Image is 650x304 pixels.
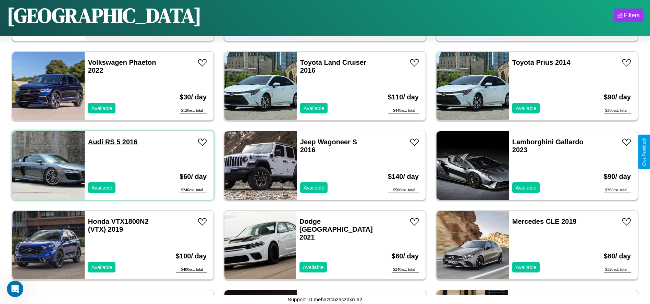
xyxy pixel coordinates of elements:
h3: $ 90 / day [604,86,631,108]
h3: $ 100 / day [176,245,207,267]
div: $ 400 est. total [176,267,207,272]
h3: $ 140 / day [388,166,419,187]
button: Filters [614,9,643,22]
p: Support ID: mehaztc5zaczdxru62 [288,295,363,304]
p: Available [91,104,112,113]
div: $ 240 est. total [392,267,419,272]
a: Honda VTX1800N2 (VTX) 2019 [88,218,149,233]
p: Available [91,263,112,272]
p: Available [304,104,324,113]
a: Jeep Wagoneer S 2016 [300,138,357,154]
p: Available [91,183,112,192]
h3: $ 60 / day [180,166,207,187]
div: $ 440 est. total [388,108,419,113]
p: Available [516,263,537,272]
a: Dodge [GEOGRAPHIC_DATA] 2021 [299,218,373,241]
h3: $ 60 / day [392,245,419,267]
div: $ 560 est. total [388,187,419,193]
p: Available [516,183,537,192]
div: $ 240 est. total [180,187,207,193]
div: $ 360 est. total [604,187,631,193]
p: Available [304,183,324,192]
iframe: Intercom live chat [7,281,23,297]
a: Toyota Prius 2014 [512,59,571,66]
h3: $ 30 / day [180,86,207,108]
a: Mercedes CLE 2019 [512,218,577,225]
h1: [GEOGRAPHIC_DATA] [7,1,201,29]
a: Volkswagen Phaeton 2022 [88,59,156,74]
div: $ 320 est. total [604,267,631,272]
div: $ 360 est. total [604,108,631,113]
p: Available [303,263,324,272]
a: Toyota Land Cruiser 2016 [300,59,366,74]
h3: $ 90 / day [604,166,631,187]
div: $ 120 est. total [180,108,207,113]
h3: $ 80 / day [604,245,631,267]
a: Lamborghini Gallardo 2023 [512,138,584,154]
div: Give Feedback [642,138,647,166]
div: Filters [624,12,640,19]
a: Audi RS 5 2016 [88,138,138,146]
h3: $ 110 / day [388,86,419,108]
p: Available [516,104,537,113]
